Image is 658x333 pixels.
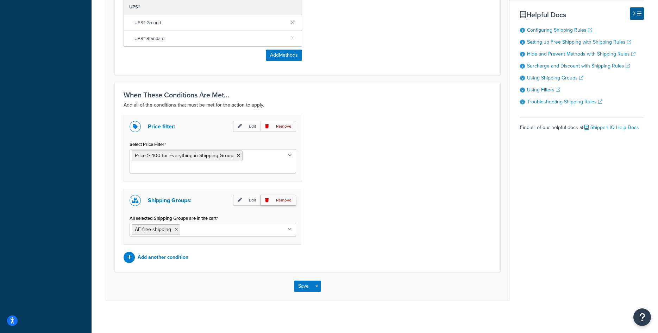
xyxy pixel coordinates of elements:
[527,74,583,82] a: Using Shipping Groups
[294,281,313,292] button: Save
[520,117,644,133] div: Find all of our helpful docs at:
[527,62,630,70] a: Surcharge and Discount with Shipping Rules
[630,7,644,20] button: Hide Help Docs
[527,98,602,105] a: Troubleshooting Shipping Rules
[138,252,188,262] p: Add another condition
[266,50,302,61] button: AddMethods
[124,101,491,109] p: Add all of the conditions that must be met for the action to apply.
[527,38,631,46] a: Setting up Free Shipping with Shipping Rules
[633,308,651,326] button: Open Resource Center
[261,121,296,132] p: Remove
[233,121,261,132] p: Edit
[148,196,192,205] p: Shipping Groups:
[130,216,218,221] label: All selected Shipping Groups are in the cart
[124,91,491,99] h3: When These Conditions Are Met...
[527,50,635,58] a: Hide and Prevent Methods with Shipping Rules
[584,124,639,131] a: ShipperHQ Help Docs
[520,11,644,19] h3: Helpful Docs
[130,142,166,147] label: Select Price Filter
[135,152,233,159] span: Price ≥ 400 for Everything in Shipping Group
[134,18,285,28] span: UPS® Ground
[233,195,261,206] p: Edit
[135,226,171,233] span: AF-free-shipping
[527,26,592,34] a: Configuring Shipping Rules
[134,34,285,44] span: UPS® Standard
[148,122,175,132] p: Price filter:
[261,195,296,206] p: Remove
[527,86,560,94] a: Using Filters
